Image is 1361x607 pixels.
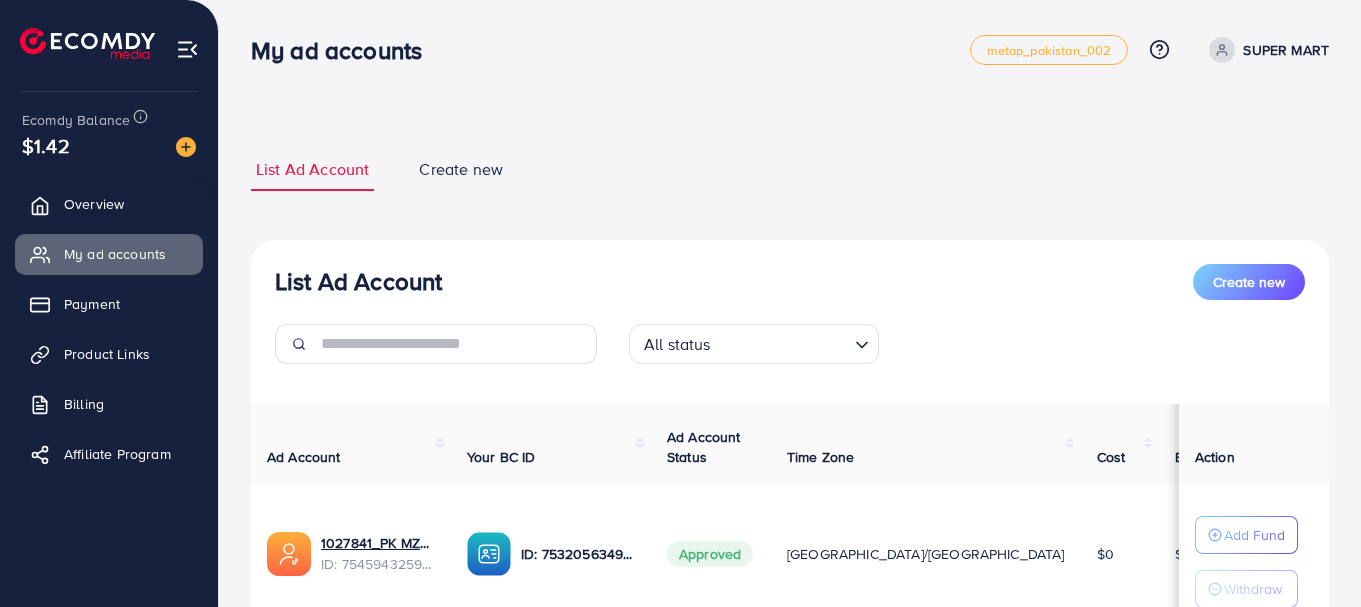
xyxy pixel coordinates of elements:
[1224,577,1282,601] p: Withdraw
[1193,264,1305,300] button: Create new
[22,131,70,160] span: $1.42
[321,533,435,553] a: 1027841_PK MZN_1756927158814
[1097,544,1114,564] span: $0
[1195,447,1235,467] span: Action
[64,294,120,314] span: Payment
[987,44,1112,57] span: metap_pakistan_002
[64,194,124,214] span: Overview
[275,267,442,296] h3: List Ad Account
[256,158,369,181] span: List Ad Account
[1224,523,1285,547] p: Add Fund
[521,542,635,566] p: ID: 7532056349082025991
[176,137,196,157] img: image
[15,184,203,224] a: Overview
[667,427,741,467] span: Ad Account Status
[1243,38,1329,62] p: SUPER MART
[787,544,1065,564] span: [GEOGRAPHIC_DATA]/[GEOGRAPHIC_DATA]
[251,36,438,65] h3: My ad accounts
[64,444,171,464] span: Affiliate Program
[1097,447,1126,467] span: Cost
[15,334,203,374] a: Product Links
[15,234,203,274] a: My ad accounts
[321,533,435,574] div: <span class='underline'>1027841_PK MZN_1756927158814</span></br>7545943259852455943
[717,326,847,359] input: Search for option
[667,541,753,567] span: Approved
[467,447,536,467] span: Your BC ID
[1195,516,1298,554] button: Add Fund
[15,434,203,474] a: Affiliate Program
[20,28,155,59] img: logo
[22,110,130,130] span: Ecomdy Balance
[267,447,341,467] span: Ad Account
[321,554,435,574] span: ID: 7545943259852455943
[787,447,854,467] span: Time Zone
[15,284,203,324] a: Payment
[64,394,104,414] span: Billing
[15,384,203,424] a: Billing
[267,532,311,576] img: ic-ads-acc.e4c84228.svg
[629,324,879,364] div: Search for option
[419,158,503,181] span: Create new
[1213,272,1285,292] span: Create new
[640,330,715,359] span: All status
[970,35,1129,65] a: metap_pakistan_002
[1276,517,1346,592] iframe: Chat
[1201,37,1329,63] a: SUPER MART
[64,344,150,364] span: Product Links
[467,532,511,576] img: ic-ba-acc.ded83a64.svg
[176,38,199,61] img: menu
[64,244,166,264] span: My ad accounts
